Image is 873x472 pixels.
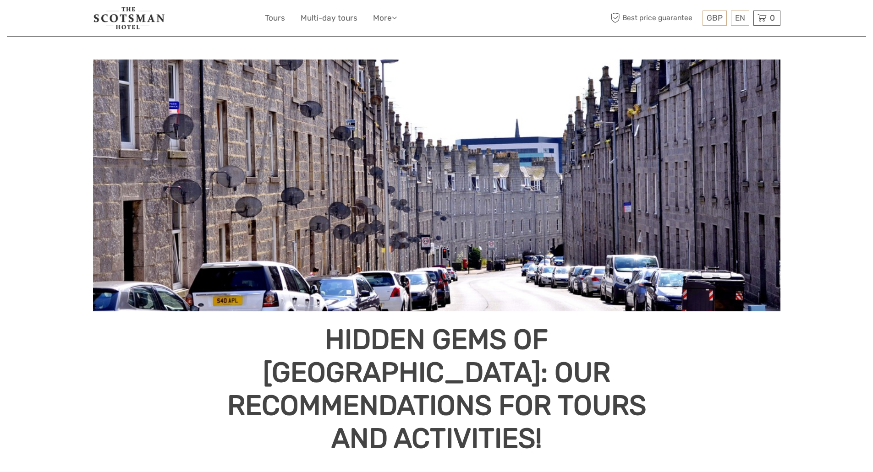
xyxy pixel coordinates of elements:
[208,323,666,455] h1: Hidden Gems of [GEOGRAPHIC_DATA]: Our recommendations for tours and activities!
[93,7,165,29] img: 681-f48ba2bd-dfbf-4b64-890c-b5e5c75d9d66_logo_small.jpg
[769,13,776,22] span: 0
[301,11,357,25] a: Multi-day tours
[731,11,749,26] div: EN
[609,11,700,26] span: Best price guarantee
[707,13,723,22] span: GBP
[265,11,285,25] a: Tours
[373,11,397,25] a: More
